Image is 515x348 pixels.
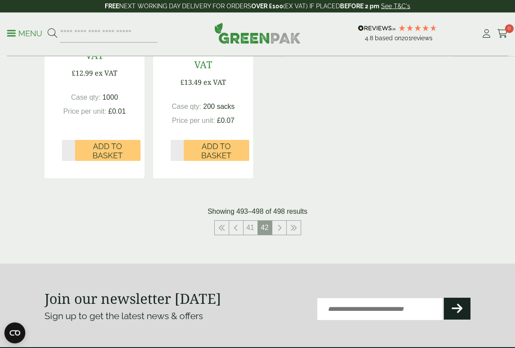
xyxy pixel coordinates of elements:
span: £13.49 [180,78,202,87]
div: 4.79 Stars [398,24,437,32]
span: Case qty: [172,103,201,111]
p: Menu [7,28,42,39]
span: Case qty: [71,94,101,101]
strong: FREE [105,3,119,10]
span: ex VAT [95,69,117,78]
span: inc VAT [86,35,117,62]
button: Add to Basket [184,140,249,161]
strong: BEFORE 2 pm [340,3,379,10]
i: My Account [481,29,492,38]
img: REVIEWS.io [358,25,396,31]
a: 41 [244,221,257,235]
button: Add to Basket [75,140,141,161]
span: £0.07 [217,117,234,125]
p: Sign up to get the latest news & offers [45,310,236,324]
span: Add to Basket [81,142,134,161]
span: reviews [411,35,433,42]
span: Price per unit: [172,117,215,125]
span: £0.01 [108,108,126,115]
a: See T&C's [381,3,410,10]
span: 42 [258,221,272,235]
span: Price per unit: [63,108,106,115]
span: Add to Basket [190,142,243,161]
img: GreenPak Supplies [214,23,301,44]
span: 1000 [103,94,118,101]
span: ex VAT [203,78,226,87]
span: £12.99 [72,69,93,78]
span: 4.8 [365,35,375,42]
span: 201 [402,35,411,42]
p: Showing 493–498 of 498 results [208,207,308,217]
span: Based on [375,35,402,42]
a: Menu [7,28,42,37]
button: Open CMP widget [4,323,25,344]
span: 200 sacks [203,103,235,111]
span: 0 [505,24,514,33]
strong: OVER £100 [251,3,283,10]
i: Cart [497,29,508,38]
strong: Join our newsletter [DATE] [45,289,221,308]
a: 0 [497,27,508,40]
